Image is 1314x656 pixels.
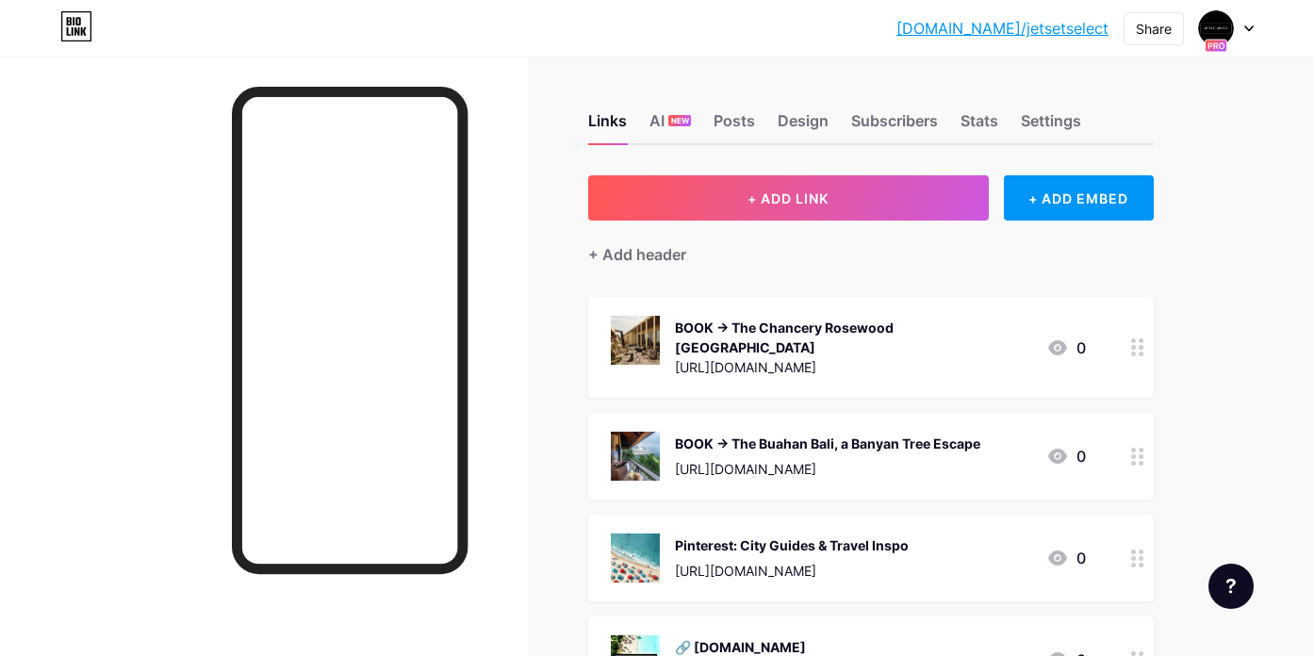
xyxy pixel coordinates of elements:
[588,243,686,266] div: + Add header
[1021,109,1081,143] div: Settings
[671,115,689,126] span: NEW
[961,109,998,143] div: Stats
[896,17,1109,40] a: [DOMAIN_NAME]/jetsetselect
[588,109,627,143] div: Links
[675,459,980,479] div: [URL][DOMAIN_NAME]
[747,190,829,206] span: + ADD LINK
[851,109,938,143] div: Subscribers
[611,432,660,481] img: BOOK -> The Buahan Bali, a Banyan Tree Escape
[1198,10,1234,46] img: jetsetselect
[1046,445,1086,467] div: 0
[588,175,989,221] button: + ADD LINK
[714,109,755,143] div: Posts
[1046,547,1086,569] div: 0
[675,318,1031,357] div: BOOK -> The Chancery Rosewood [GEOGRAPHIC_DATA]
[611,316,660,365] img: BOOK -> The Chancery Rosewood London
[649,109,691,143] div: AI
[675,434,980,453] div: BOOK -> The Buahan Bali, a Banyan Tree Escape
[1136,19,1172,39] div: Share
[611,533,660,582] img: Pinterest: City Guides & Travel Inspo
[1004,175,1154,221] div: + ADD EMBED
[675,357,1031,377] div: [URL][DOMAIN_NAME]
[675,535,909,555] div: Pinterest: City Guides & Travel Inspo
[1046,336,1086,359] div: 0
[675,561,909,581] div: [URL][DOMAIN_NAME]
[778,109,829,143] div: Design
